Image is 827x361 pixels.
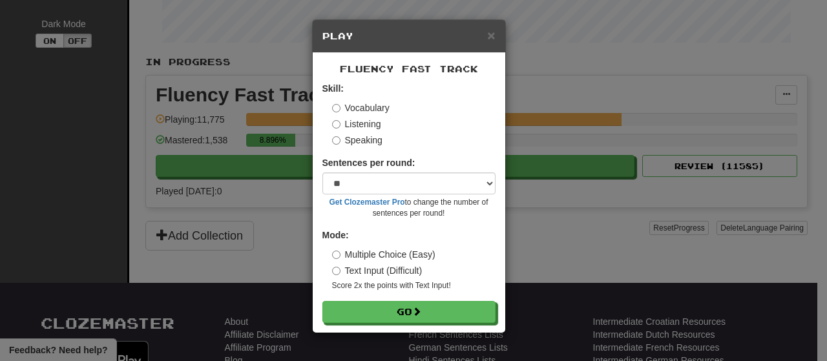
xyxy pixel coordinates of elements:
[322,230,349,240] strong: Mode:
[322,197,496,219] small: to change the number of sentences per round!
[487,28,495,42] button: Close
[322,83,344,94] strong: Skill:
[330,198,405,207] a: Get Clozemaster Pro
[322,30,496,43] h5: Play
[332,120,340,129] input: Listening
[332,280,496,291] small: Score 2x the points with Text Input !
[332,104,340,112] input: Vocabulary
[332,118,381,130] label: Listening
[332,136,340,145] input: Speaking
[332,264,423,277] label: Text Input (Difficult)
[332,101,390,114] label: Vocabulary
[332,134,382,147] label: Speaking
[322,301,496,323] button: Go
[322,156,415,169] label: Sentences per round:
[487,28,495,43] span: ×
[332,267,340,275] input: Text Input (Difficult)
[332,248,435,261] label: Multiple Choice (Easy)
[340,63,478,74] span: Fluency Fast Track
[332,251,340,259] input: Multiple Choice (Easy)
